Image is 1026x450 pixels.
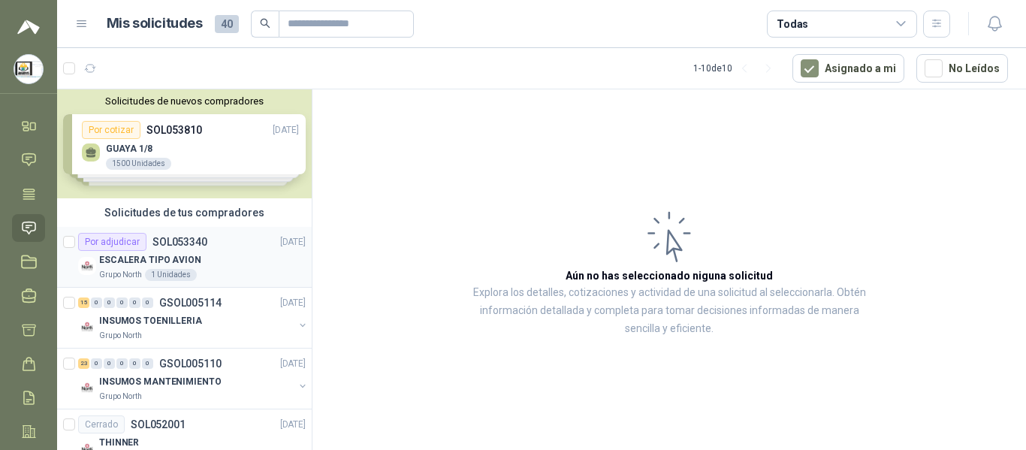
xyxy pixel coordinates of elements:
[280,235,306,249] p: [DATE]
[57,198,312,227] div: Solicitudes de tus compradores
[104,297,115,308] div: 0
[99,269,142,281] p: Grupo North
[116,297,128,308] div: 0
[91,297,102,308] div: 0
[78,233,146,251] div: Por adjudicar
[159,358,222,369] p: GSOL005110
[916,54,1008,83] button: No Leídos
[215,15,239,33] span: 40
[78,318,96,336] img: Company Logo
[78,297,89,308] div: 15
[463,284,876,338] p: Explora los detalles, cotizaciones y actividad de una solicitud al seleccionarla. Obtén informaci...
[57,89,312,198] div: Solicitudes de nuevos compradoresPor cotizarSOL053810[DATE] GUAYA 1/81500 UnidadesPor cotizarSOL0...
[99,330,142,342] p: Grupo North
[260,18,270,29] span: search
[57,227,312,288] a: Por adjudicarSOL053340[DATE] Company LogoESCALERA TIPO AVIONGrupo North1 Unidades
[280,296,306,310] p: [DATE]
[280,418,306,432] p: [DATE]
[17,18,40,36] img: Logo peakr
[104,358,115,369] div: 0
[99,436,139,450] p: THINNER
[78,355,309,403] a: 23 0 0 0 0 0 GSOL005110[DATE] Company LogoINSUMOS MANTENIMIENTOGrupo North
[99,391,142,403] p: Grupo North
[792,54,904,83] button: Asignado a mi
[14,55,43,83] img: Company Logo
[159,297,222,308] p: GSOL005114
[78,294,309,342] a: 15 0 0 0 0 0 GSOL005114[DATE] Company LogoINSUMOS TOENILLERIAGrupo North
[91,358,102,369] div: 0
[566,267,773,284] h3: Aún no has seleccionado niguna solicitud
[131,419,186,430] p: SOL052001
[145,269,197,281] div: 1 Unidades
[129,297,140,308] div: 0
[152,237,207,247] p: SOL053340
[99,314,202,328] p: INSUMOS TOENILLERIA
[78,257,96,275] img: Company Logo
[78,415,125,433] div: Cerrado
[693,56,780,80] div: 1 - 10 de 10
[280,357,306,371] p: [DATE]
[777,16,808,32] div: Todas
[142,358,153,369] div: 0
[142,297,153,308] div: 0
[78,379,96,397] img: Company Logo
[129,358,140,369] div: 0
[63,95,306,107] button: Solicitudes de nuevos compradores
[99,375,221,389] p: INSUMOS MANTENIMIENTO
[78,358,89,369] div: 23
[116,358,128,369] div: 0
[99,253,201,267] p: ESCALERA TIPO AVION
[107,13,203,35] h1: Mis solicitudes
